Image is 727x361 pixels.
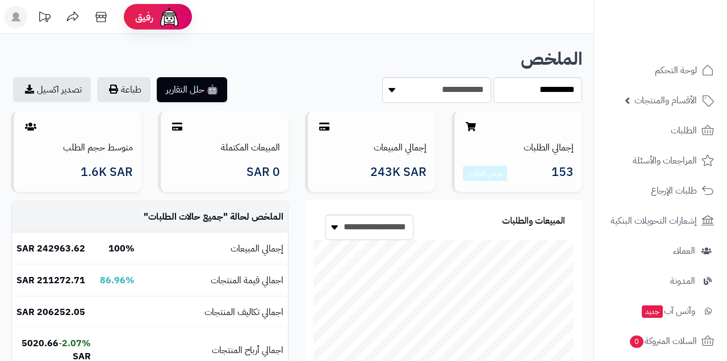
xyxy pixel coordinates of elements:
a: وآتس آبجديد [601,297,720,325]
span: المراجعات والأسئلة [633,153,697,169]
span: لوحة التحكم [655,62,697,78]
b: 206252.05 SAR [16,305,85,319]
img: ai-face.png [158,6,181,28]
a: إجمالي الطلبات [524,141,574,154]
span: 153 [551,166,574,182]
a: المراجعات والأسئلة [601,147,720,174]
span: طلبات الإرجاع [651,183,697,199]
a: إجمالي المبيعات [374,141,427,154]
a: العملاء [601,237,720,265]
td: اجمالي تكاليف المنتجات [139,297,288,328]
span: الأقسام والمنتجات [634,93,697,108]
span: جديد [642,305,663,318]
button: 🤖 حلل التقارير [157,77,227,102]
span: رفيق [135,10,153,24]
b: 211272.71 SAR [16,274,85,287]
td: اجمالي قيمة المنتجات [139,265,288,296]
a: عرض التقارير [467,167,503,179]
span: العملاء [673,243,695,259]
b: 86.96% [100,274,135,287]
span: جميع حالات الطلبات [148,210,223,224]
a: تصدير اكسيل [13,77,91,102]
b: 2.07% [62,337,91,350]
a: تحديثات المنصة [30,6,59,31]
td: الملخص لحالة " " [139,202,288,233]
b: الملخص [521,45,582,72]
a: لوحة التحكم [601,57,720,84]
a: السلات المتروكة0 [601,328,720,355]
a: إشعارات التحويلات البنكية [601,207,720,234]
a: المدونة [601,267,720,295]
span: 1.6K SAR [81,166,133,179]
span: 243K SAR [370,166,427,179]
a: متوسط حجم الطلب [63,141,133,154]
a: المبيعات المكتملة [221,141,280,154]
b: 242963.62 SAR [16,242,85,255]
span: الطلبات [671,123,697,138]
span: السلات المتروكة [629,333,697,349]
a: طلبات الإرجاع [601,177,720,204]
td: إجمالي المبيعات [139,233,288,265]
span: إشعارات التحويلات البنكية [611,213,697,229]
span: 0 SAR [246,166,280,179]
span: 0 [630,335,644,348]
a: الطلبات [601,117,720,144]
h3: المبيعات والطلبات [502,216,565,226]
span: المدونة [670,273,695,289]
img: logo-2.png [650,28,716,52]
button: طباعة [97,77,151,102]
span: وآتس آب [641,303,695,319]
b: 100% [108,242,135,255]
